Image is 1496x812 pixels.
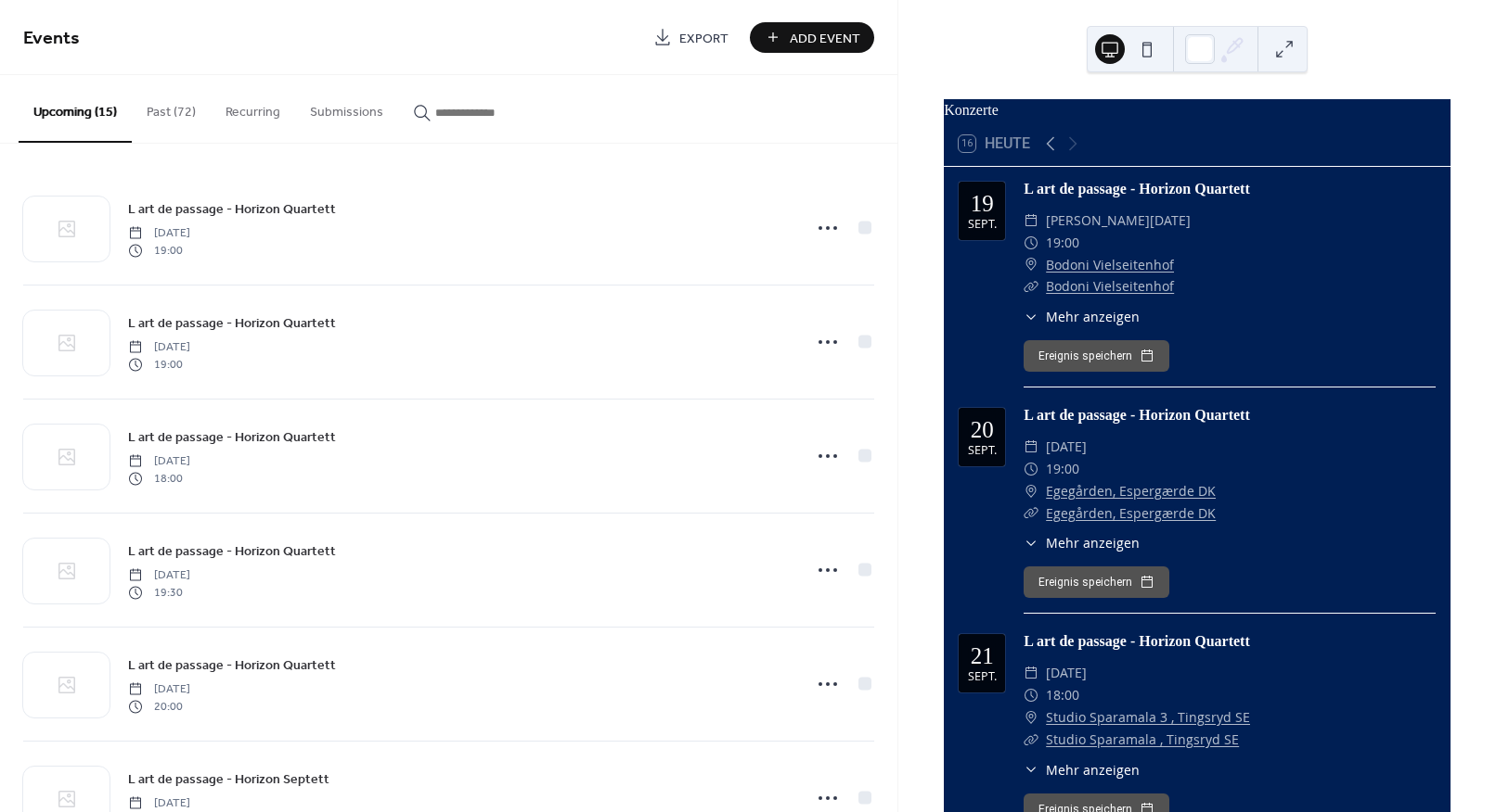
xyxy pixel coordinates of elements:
[790,29,860,48] span: Add Event
[968,445,997,457] div: Sept.
[1024,480,1038,502] div: ​
[1024,533,1038,552] div: ​
[128,795,190,812] span: [DATE]
[132,75,211,141] button: Past (72)
[128,198,336,220] a: L art de passage - Horizon Quartett
[1024,181,1250,197] a: L art de passage - Horizon Quartett
[23,20,80,57] span: Events
[128,225,190,242] span: [DATE]
[1046,662,1087,684] span: [DATE]
[1046,706,1250,729] a: Studio Sparamala 3 , Tingsryd SE
[295,75,398,141] button: Submissions
[128,312,336,334] a: L art de passage - Horizon Quartett
[128,567,190,584] span: [DATE]
[1024,254,1038,276] div: ​
[211,75,295,141] button: Recurring
[1024,729,1038,751] div: ​
[679,29,729,48] span: Export
[128,654,336,676] a: L art de passage - Horizon Quartett
[1046,684,1079,706] span: 18:00
[1046,458,1079,480] span: 19:00
[971,192,994,215] div: 19
[128,542,336,562] span: L art de passage - Horizon Quartett
[1024,502,1038,525] div: ​
[1046,307,1140,326] span: Mehr anzeigen
[1024,760,1038,780] div: ​
[1024,275,1038,298] div: ​
[944,99,1451,121] div: Konzerte
[1024,706,1038,729] div: ​
[128,470,190,487] span: 18:00
[128,339,190,356] span: [DATE]
[128,242,190,259] span: 19:00
[128,453,190,470] span: [DATE]
[1046,533,1140,552] span: Mehr anzeigen
[639,22,742,53] a: Export
[1046,730,1239,748] a: Studio Sparamala , Tingsryd SE
[1046,209,1191,232] span: [PERSON_NAME][DATE]
[1046,480,1216,502] a: Egegården, Espergærde DK
[128,540,336,562] a: L art de passage - Horizon Quartett
[128,426,336,448] a: L art de passage - Horizon Quartett
[1024,232,1038,254] div: ​
[1024,633,1250,649] a: L art de passage - Horizon Quartett
[128,656,336,676] span: L art de passage - Horizon Quartett
[19,75,132,143] button: Upcoming (15)
[1046,760,1140,780] span: Mehr anzeigen
[1024,684,1038,706] div: ​
[1024,340,1169,372] button: Ereignis speichern
[1024,209,1038,232] div: ​
[128,200,336,220] span: L art de passage - Horizon Quartett
[971,644,994,667] div: 21
[128,584,190,601] span: 19:30
[128,314,336,334] span: L art de passage - Horizon Quartett
[971,418,994,441] div: 20
[1024,662,1038,684] div: ​
[128,698,190,715] span: 20:00
[128,768,329,790] a: L art de passage - Horizon Septett
[1046,504,1216,522] a: Egegården, Espergærde DK
[128,681,190,698] span: [DATE]
[968,219,997,231] div: Sept.
[1024,458,1038,480] div: ​
[1024,307,1140,326] button: ​Mehr anzeigen
[1024,566,1169,598] button: Ereignis speichern
[968,671,997,683] div: Sept.
[128,770,329,790] span: L art de passage - Horizon Septett
[1046,232,1079,254] span: 19:00
[750,22,874,53] button: Add Event
[1046,277,1174,295] a: Bodoni Vielseitenhof
[128,356,190,373] span: 19:00
[1024,760,1140,780] button: ​Mehr anzeigen
[128,428,336,448] span: L art de passage - Horizon Quartett
[1024,407,1250,423] a: L art de passage - Horizon Quartett
[1024,307,1038,326] div: ​
[1024,533,1140,552] button: ​Mehr anzeigen
[1024,436,1038,458] div: ​
[1046,254,1174,276] a: Bodoni Vielseitenhof
[1046,436,1087,458] span: [DATE]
